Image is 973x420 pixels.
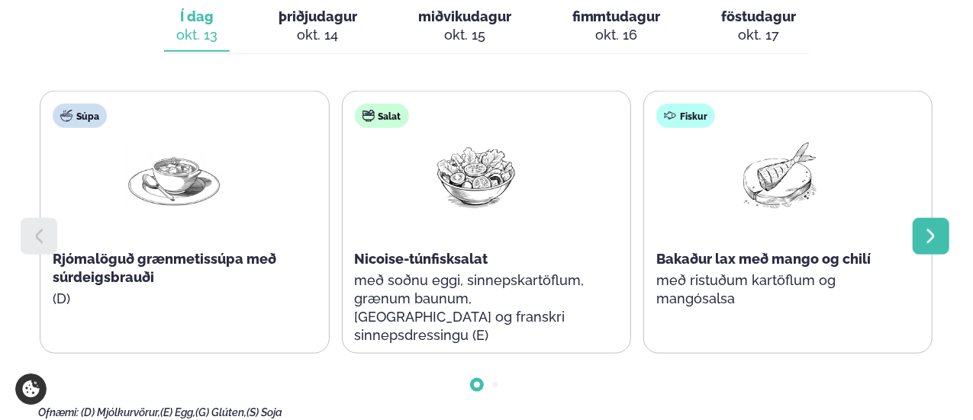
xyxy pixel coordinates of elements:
[722,8,797,24] span: föstudagur
[492,382,498,388] span: Go to slide 2
[656,271,899,308] p: með ristuðum kartöflum og mangósalsa
[195,406,246,418] span: (G) Glúten,
[53,104,107,128] div: Súpa
[355,271,598,345] p: með soðnu eggi, sinnepskartöflum, grænum baunum, [GEOGRAPHIC_DATA] og franskri sinnepsdressingu (E)
[656,251,871,267] span: Bakaður lax með mango og chilí
[418,26,511,44] div: okt. 15
[572,26,661,44] div: okt. 16
[176,8,217,26] span: Í dag
[279,8,357,24] span: þriðjudagur
[710,2,809,52] button: föstudagur okt. 17
[81,406,160,418] span: (D) Mjólkurvörur,
[560,2,673,52] button: fimmtudagur okt. 16
[355,251,488,267] span: Nicoise-túnfisksalat
[53,251,276,285] span: Rjómalöguð grænmetissúpa með súrdeigsbrauði
[474,382,480,388] span: Go to slide 1
[362,110,375,122] img: salad.svg
[418,8,511,24] span: miðvikudagur
[38,406,79,418] span: Ofnæmi:
[664,110,676,122] img: fish.svg
[722,26,797,44] div: okt. 17
[176,26,217,44] div: okt. 13
[125,140,223,211] img: Soup.png
[246,406,282,418] span: (S) Soja
[572,8,661,24] span: fimmtudagur
[656,104,715,128] div: Fiskur
[406,2,524,52] button: miðvikudagur okt. 15
[279,26,357,44] div: okt. 14
[427,140,525,211] img: Salad.png
[164,2,230,52] button: Í dag okt. 13
[15,374,47,405] a: Cookie settings
[729,140,826,211] img: Fish.png
[53,290,295,308] p: (D)
[160,406,195,418] span: (E) Egg,
[266,2,369,52] button: þriðjudagur okt. 14
[355,104,409,128] div: Salat
[60,110,72,122] img: soup.svg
